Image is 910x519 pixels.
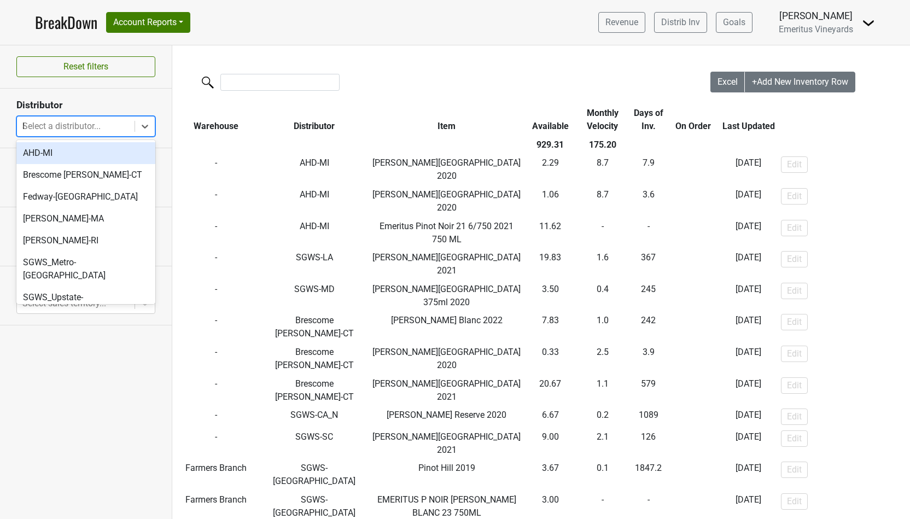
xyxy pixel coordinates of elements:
td: 2.5 [576,343,629,375]
td: AHD-MI [260,185,369,217]
td: - [668,459,719,491]
button: Excel [710,72,745,92]
a: Goals [716,12,752,33]
button: Edit [781,188,808,205]
td: - [668,428,719,459]
button: Edit [781,462,808,478]
td: SGWS-[GEOGRAPHIC_DATA] [260,459,369,491]
td: 6.67 [524,406,576,428]
td: SGWS-CA_N [260,406,369,428]
td: [DATE] [719,459,778,491]
td: 579 [629,375,668,406]
span: [PERSON_NAME][GEOGRAPHIC_DATA] 2021 [372,431,521,455]
td: - [172,428,260,459]
td: 19.83 [524,248,576,280]
td: - [172,154,260,186]
td: [DATE] [719,406,778,428]
button: Edit [781,430,808,447]
td: 1.06 [524,185,576,217]
td: 0.33 [524,343,576,375]
button: +Add New Inventory Row [745,72,855,92]
td: - [172,312,260,343]
td: 1089 [629,406,668,428]
td: - [172,248,260,280]
td: 11.62 [524,217,576,249]
td: [DATE] [719,248,778,280]
td: 0.4 [576,280,629,312]
button: Edit [781,251,808,267]
div: Fedway-[GEOGRAPHIC_DATA] [16,186,155,208]
td: - [668,154,719,186]
td: Farmers Branch [172,459,260,491]
button: Edit [781,314,808,330]
th: Last Updated: activate to sort column ascending [719,104,778,136]
span: [PERSON_NAME][GEOGRAPHIC_DATA] 2021 [372,252,521,276]
td: 2.29 [524,154,576,186]
span: [PERSON_NAME][GEOGRAPHIC_DATA] 2020 [372,347,521,370]
td: SGWS-MD [260,280,369,312]
button: Edit [781,493,808,510]
td: 1.0 [576,312,629,343]
td: 3.9 [629,343,668,375]
td: AHD-MI [260,154,369,186]
td: - [668,312,719,343]
button: Reset filters [16,56,155,77]
td: 8.7 [576,185,629,217]
td: 3.67 [524,459,576,491]
button: Account Reports [106,12,190,33]
td: 245 [629,280,668,312]
td: [DATE] [719,343,778,375]
button: Edit [781,409,808,425]
img: Dropdown Menu [862,16,875,30]
td: [DATE] [719,312,778,343]
th: Warehouse: activate to sort column ascending [172,104,260,136]
td: - [172,375,260,406]
span: [PERSON_NAME][GEOGRAPHIC_DATA] 375ml 2020 [372,284,521,307]
td: 7.83 [524,312,576,343]
td: - [668,375,719,406]
th: Available: activate to sort column ascending [524,104,576,136]
td: Brescome [PERSON_NAME]-CT [260,312,369,343]
td: [DATE] [719,185,778,217]
a: BreakDown [35,11,97,34]
td: SGWS-LA [260,248,369,280]
td: - [172,343,260,375]
button: Edit [781,283,808,299]
span: Pinot Hill 2019 [418,463,475,473]
span: Emeritus Pinot Noir 21 6/750 2021 750 ML [380,221,514,244]
th: Days of Inv.: activate to sort column ascending [629,104,668,136]
td: SGWS-SC [260,428,369,459]
span: [PERSON_NAME][GEOGRAPHIC_DATA] 2021 [372,378,521,402]
div: SGWS_Upstate-[GEOGRAPHIC_DATA] [16,287,155,322]
td: - [172,406,260,428]
a: Distrib Inv [654,12,707,33]
button: Edit [781,156,808,173]
span: [PERSON_NAME][GEOGRAPHIC_DATA] 2020 [372,158,521,181]
td: - [668,280,719,312]
td: 1.6 [576,248,629,280]
th: On Order: activate to sort column ascending [668,104,719,136]
td: - [172,217,260,249]
h3: Distributor [16,100,155,111]
span: [PERSON_NAME] Blanc 2022 [391,315,503,325]
th: 175.20 [576,136,629,154]
div: [PERSON_NAME]-MA [16,208,155,230]
td: Brescome [PERSON_NAME]-CT [260,343,369,375]
td: - [668,248,719,280]
div: AHD-MI [16,142,155,164]
td: 7.9 [629,154,668,186]
td: 2.1 [576,428,629,459]
td: 9.00 [524,428,576,459]
span: +Add New Inventory Row [752,77,848,87]
div: [PERSON_NAME]-RI [16,230,155,252]
td: [DATE] [719,217,778,249]
button: Edit [781,220,808,236]
th: Item: activate to sort column ascending [369,104,524,136]
td: 126 [629,428,668,459]
a: Revenue [598,12,645,33]
th: 929.31 [524,136,576,154]
td: 8.7 [576,154,629,186]
td: - [629,217,668,249]
td: 367 [629,248,668,280]
div: Brescome [PERSON_NAME]-CT [16,164,155,186]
